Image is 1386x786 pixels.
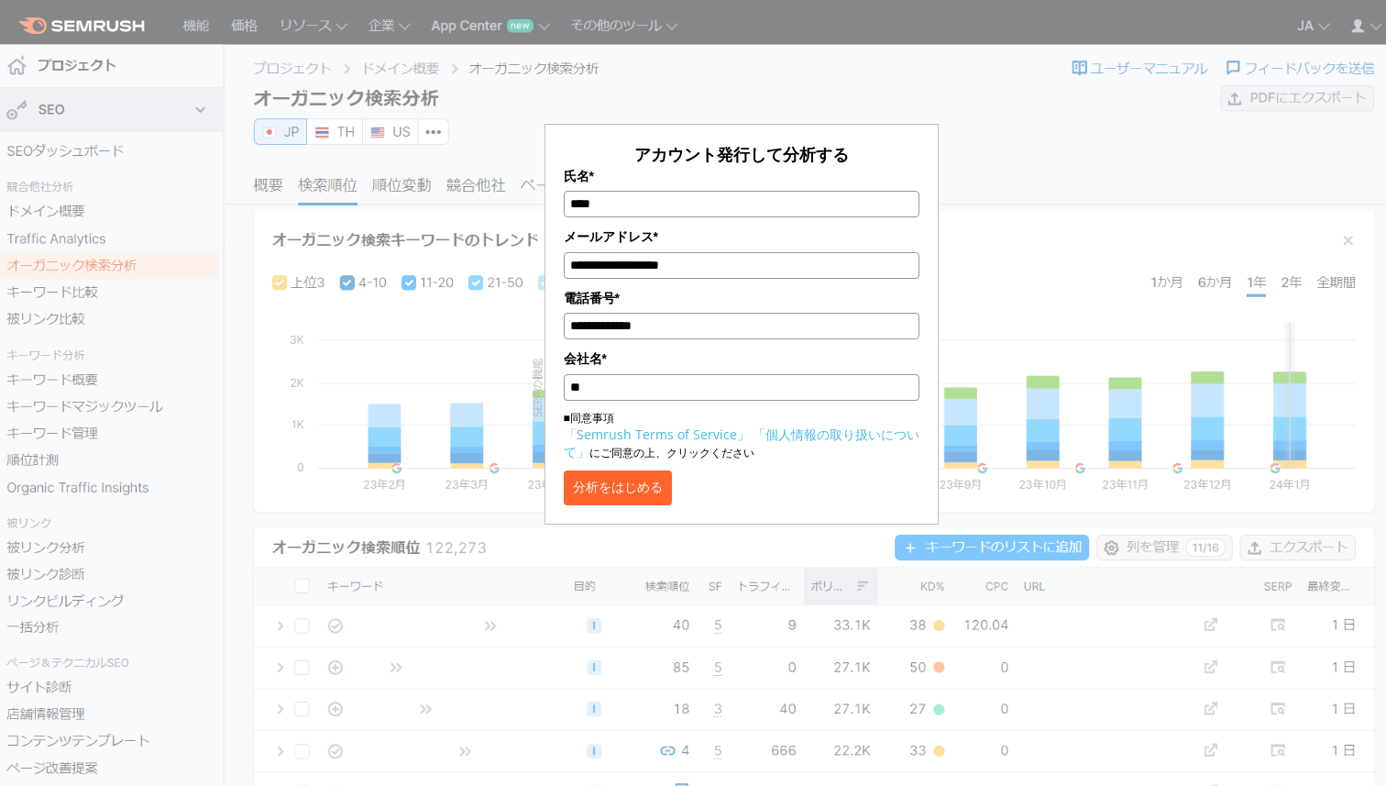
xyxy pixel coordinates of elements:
a: 「Semrush Terms of Service」 [564,426,750,443]
label: メールアドレス* [564,227,919,247]
button: 分析をはじめる [564,470,672,505]
label: 電話番号* [564,288,919,308]
p: ■同意事項 にご同意の上、クリックください [564,410,919,461]
span: アカウント発行して分析する [634,143,849,165]
a: 「個人情報の取り扱いについて」 [564,426,919,460]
